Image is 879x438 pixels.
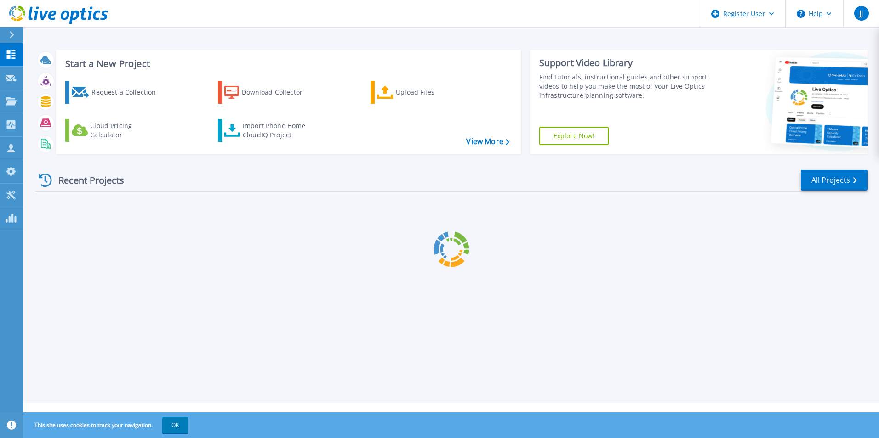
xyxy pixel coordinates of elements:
[801,170,868,191] a: All Projects
[242,83,315,101] div: Download Collector
[90,121,164,140] div: Cloud Pricing Calculator
[539,127,609,145] a: Explore Now!
[25,417,188,433] span: This site uses cookies to track your navigation.
[91,83,165,101] div: Request a Collection
[218,81,320,104] a: Download Collector
[65,119,168,142] a: Cloud Pricing Calculator
[65,59,509,69] h3: Start a New Project
[859,10,863,17] span: JJ
[162,417,188,433] button: OK
[539,57,711,69] div: Support Video Library
[371,81,473,104] a: Upload Files
[243,121,314,140] div: Import Phone Home CloudIQ Project
[466,137,509,146] a: View More
[35,169,137,191] div: Recent Projects
[539,73,711,100] div: Find tutorials, instructional guides and other support videos to help you make the most of your L...
[396,83,469,101] div: Upload Files
[65,81,168,104] a: Request a Collection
